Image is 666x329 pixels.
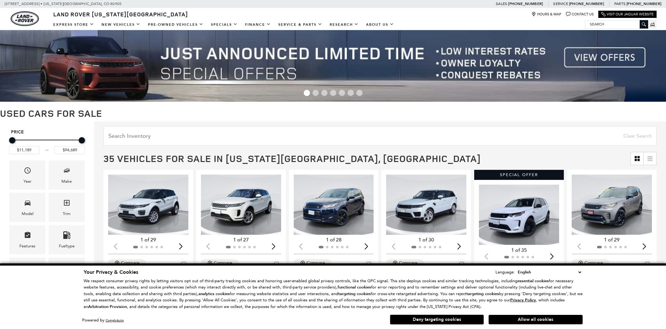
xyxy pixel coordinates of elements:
[312,90,319,96] span: Go to slide 2
[121,260,139,266] div: Compare
[9,160,45,190] div: YearYear
[198,291,230,297] strong: analytics cookies
[201,175,281,235] div: 1 / 2
[88,304,127,310] strong: Arbitration Provision
[339,90,345,96] span: Go to slide 5
[63,165,71,178] span: Make
[479,247,559,254] div: 1 of 35
[49,160,85,190] div: MakeMake
[49,257,85,287] div: MileageMileage
[362,240,370,253] div: Next slide
[386,236,466,243] div: 1 of 30
[63,230,71,243] span: Fueltype
[144,19,207,30] a: Pre-Owned Vehicles
[364,259,374,271] button: Save Vehicle
[508,1,543,6] a: [PHONE_NUMBER]
[330,90,336,96] span: Go to slide 4
[585,20,648,28] input: Search
[294,175,374,235] div: 1 / 2
[466,291,499,297] strong: targeting cookies
[399,260,417,266] div: Compare
[307,260,325,266] div: Compare
[108,175,188,235] div: 1 / 2
[572,259,609,267] button: Compare Vehicle
[479,185,559,245] div: 1 / 2
[22,210,34,217] div: Model
[11,11,39,26] img: Land Rover
[9,137,15,143] div: Minimum Price
[348,90,354,96] span: Go to slide 6
[207,19,241,30] a: Specials
[614,2,626,6] span: Parts
[386,175,466,235] img: 2018 Land Rover Range Rover Sport HSE 1
[24,165,31,178] span: Year
[386,259,424,267] button: Compare Vehicle
[201,259,239,267] button: Compare Vehicle
[496,270,515,274] div: Language:
[84,278,583,310] p: We respect consumer privacy rights by letting visitors opt out of third-party tracking cookies an...
[11,11,39,26] a: land-rover
[106,318,124,322] a: ComplyAuto
[49,225,85,254] div: FueltypeFueltype
[510,298,536,302] a: Privacy Policy
[532,12,561,17] a: Hours & Map
[362,19,398,30] a: About Us
[553,2,568,6] span: Service
[63,262,71,275] span: Mileage
[390,315,484,325] button: Deny targeting cookies
[19,243,35,250] div: Features
[640,240,649,253] div: Next slide
[510,297,536,303] u: Privacy Policy
[272,259,281,271] button: Save Vehicle
[5,2,122,6] a: [STREET_ADDRESS] • [US_STATE][GEOGRAPHIC_DATA], CO 80905
[455,240,463,253] div: Next slide
[572,175,652,235] div: 1 / 2
[9,257,45,287] div: TransmissionTransmission
[24,178,32,185] div: Year
[103,152,481,165] span: 35 Vehicles for Sale in [US_STATE][GEOGRAPHIC_DATA], [GEOGRAPHIC_DATA]
[9,193,45,222] div: ModelModel
[601,12,654,17] a: Visit Our Jaguar Website
[82,318,124,322] div: Powered by
[103,126,657,146] input: Search Inventory
[214,260,232,266] div: Compare
[63,197,71,210] span: Trim
[294,175,374,235] img: 2022 Land Rover Discovery Sport S R-Dynamic 1
[304,90,310,96] span: Go to slide 1
[386,175,466,235] div: 1 / 2
[63,210,71,217] div: Trim
[474,170,564,180] div: Special Offer
[572,236,652,243] div: 1 of 29
[108,236,188,243] div: 1 of 29
[98,19,144,30] a: New Vehicles
[179,259,188,271] button: Save Vehicle
[338,284,371,290] strong: functional cookies
[585,260,603,266] div: Compare
[50,10,192,18] a: Land Rover [US_STATE][GEOGRAPHIC_DATA]
[49,193,85,222] div: TrimTrim
[275,19,326,30] a: Service & Parts
[517,278,549,284] strong: essential cookies
[61,178,72,185] div: Make
[627,1,661,6] a: [PHONE_NUMBER]
[294,236,374,243] div: 1 of 28
[479,185,559,245] img: 2024 Land Rover Discovery Sport S 1
[50,19,398,30] nav: Main Navigation
[356,90,363,96] span: Go to slide 7
[496,2,507,6] span: Sales
[294,259,331,267] button: Compare Vehicle
[326,19,362,30] a: Research
[11,129,83,135] h5: Price
[108,175,188,235] img: 2017 Land Rover Range Rover Evoque SE 1
[108,259,146,267] button: Compare Vehicle
[9,146,39,154] input: Minimum
[548,250,556,263] div: Next slide
[270,240,278,253] div: Next slide
[9,135,85,154] div: Price
[569,1,604,6] a: [PHONE_NUMBER]
[53,10,188,18] span: Land Rover [US_STATE][GEOGRAPHIC_DATA]
[642,259,652,271] button: Save Vehicle
[24,230,31,243] span: Features
[59,243,75,250] div: Fueltype
[516,269,583,276] select: Language Select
